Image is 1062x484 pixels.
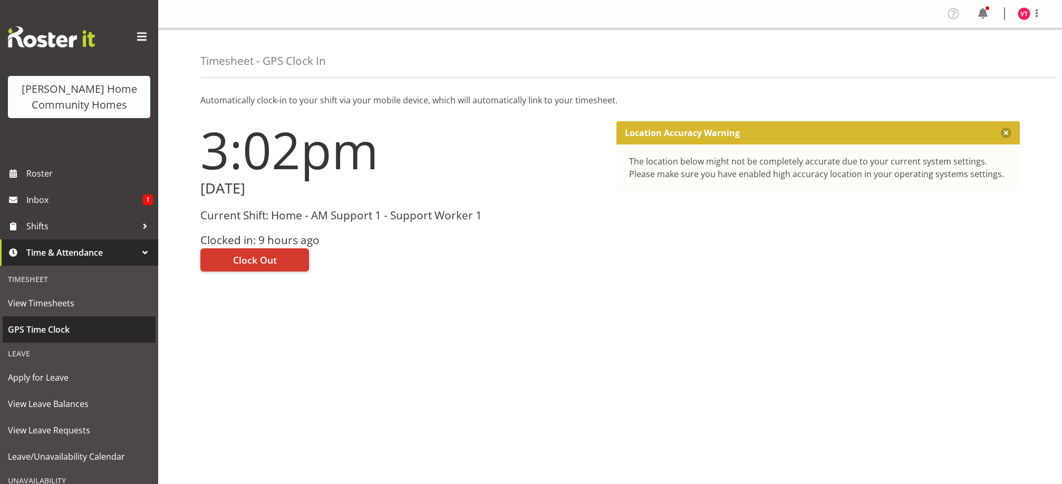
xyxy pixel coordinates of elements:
h3: Clocked in: 9 hours ago [200,234,604,246]
a: View Leave Balances [3,391,156,417]
span: Shifts [26,218,137,234]
a: View Timesheets [3,290,156,316]
span: Inbox [26,192,143,208]
a: View Leave Requests [3,417,156,443]
div: Leave [3,343,156,364]
span: View Timesheets [8,295,150,311]
span: GPS Time Clock [8,322,150,337]
span: Apply for Leave [8,370,150,385]
a: Leave/Unavailability Calendar [3,443,156,470]
h2: [DATE] [200,180,604,197]
button: Clock Out [200,248,309,272]
div: [PERSON_NAME] Home Community Homes [18,81,140,113]
h1: 3:02pm [200,121,604,178]
span: Clock Out [233,253,277,267]
div: Timesheet [3,268,156,290]
span: View Leave Balances [8,396,150,412]
h4: Timesheet - GPS Clock In [200,55,326,67]
img: vanessa-thornley8527.jpg [1018,7,1030,20]
a: Apply for Leave [3,364,156,391]
img: Rosterit website logo [8,26,95,47]
span: 1 [143,195,153,205]
p: Location Accuracy Warning [625,128,740,138]
a: GPS Time Clock [3,316,156,343]
div: The location below might not be completely accurate due to your current system settings. Please m... [629,155,1007,180]
span: Time & Attendance [26,245,137,260]
span: Roster [26,166,153,181]
button: Close message [1001,128,1011,138]
h3: Current Shift: Home - AM Support 1 - Support Worker 1 [200,209,604,221]
span: View Leave Requests [8,422,150,438]
p: Automatically clock-in to your shift via your mobile device, which will automatically link to you... [200,94,1020,107]
span: Leave/Unavailability Calendar [8,449,150,464]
